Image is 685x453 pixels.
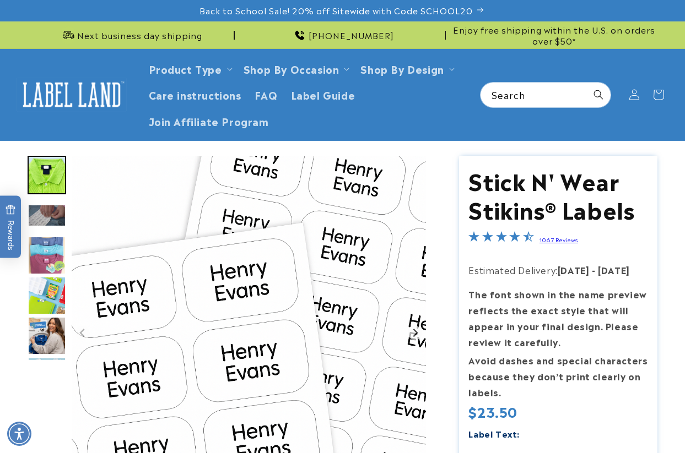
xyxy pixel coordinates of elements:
[468,427,520,440] label: Label Text:
[28,316,66,355] img: Stick N' Wear® Labels - Label Land
[237,56,354,81] summary: Shop By Occasion
[7,422,31,446] div: Accessibility Menu
[450,24,657,46] span: Enjoy free shipping within the U.S. on orders over $50*
[28,204,66,227] img: null
[28,21,235,48] div: Announcement
[28,196,66,234] div: Go to slide 3
[75,325,90,340] button: Previous slide
[28,156,66,194] div: Go to slide 2
[77,30,202,41] span: Next business day shipping
[149,88,241,101] span: Care instructions
[142,56,237,81] summary: Product Type
[149,61,222,76] a: Product Type
[255,88,278,101] span: FAQ
[592,263,596,276] strong: -
[28,236,66,275] div: Go to slide 4
[28,316,66,355] div: Go to slide 6
[468,287,646,348] strong: The font shown in the name preview reflects the exact style that will appear in your final design...
[239,21,446,48] div: Announcement
[360,61,444,76] a: Shop By Design
[28,276,66,315] div: Go to slide 5
[575,406,674,442] iframe: Gorgias live chat messenger
[13,73,131,116] a: Label Land
[149,114,269,127] span: Join Affiliate Program
[468,262,648,278] p: Estimated Delivery:
[248,81,284,107] a: FAQ
[28,236,66,275] img: Stick N' Wear® Labels - Label Land
[28,357,66,395] div: Go to slide 7
[468,353,648,399] strong: Avoid dashes and special characters because they don’t print clearly on labels.
[468,166,648,223] h1: Stick N' Wear Stikins® Labels
[540,236,578,243] a: 1067 Reviews - open in a new tab
[28,276,66,315] img: Stick N' Wear® Labels - Label Land
[309,30,394,41] span: [PHONE_NUMBER]
[28,357,66,395] img: Stick N' Wear® Labels - Label Land
[142,81,248,107] a: Care instructions
[291,88,355,101] span: Label Guide
[354,56,459,81] summary: Shop By Design
[199,5,473,16] span: Back to School Sale! 20% off Sitewide with Code SCHOOL20
[284,81,362,107] a: Label Guide
[244,62,339,75] span: Shop By Occasion
[468,401,517,421] span: $23.50
[408,325,423,340] button: Next slide
[558,263,590,276] strong: [DATE]
[17,78,127,112] img: Label Land
[142,108,276,134] a: Join Affiliate Program
[586,83,611,107] button: Search
[450,21,657,48] div: Announcement
[28,156,66,194] img: Stick N' Wear® Labels - Label Land
[598,263,630,276] strong: [DATE]
[468,232,533,245] span: 4.7-star overall rating
[6,204,16,250] span: Rewards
